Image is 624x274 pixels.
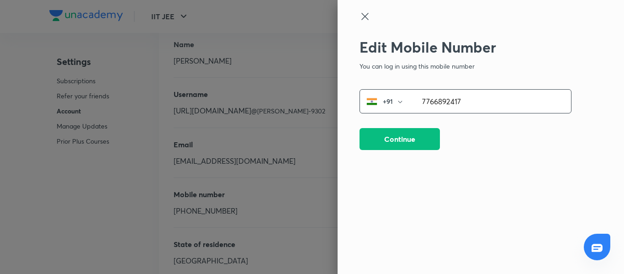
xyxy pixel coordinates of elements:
input: Mobile Number [411,90,571,113]
p: +91 [377,97,397,106]
button: Continue [360,128,440,150]
p: You can log in using this mobile number [360,61,571,71]
h2: Edit Mobile Number [360,38,571,56]
img: India [366,96,377,107]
